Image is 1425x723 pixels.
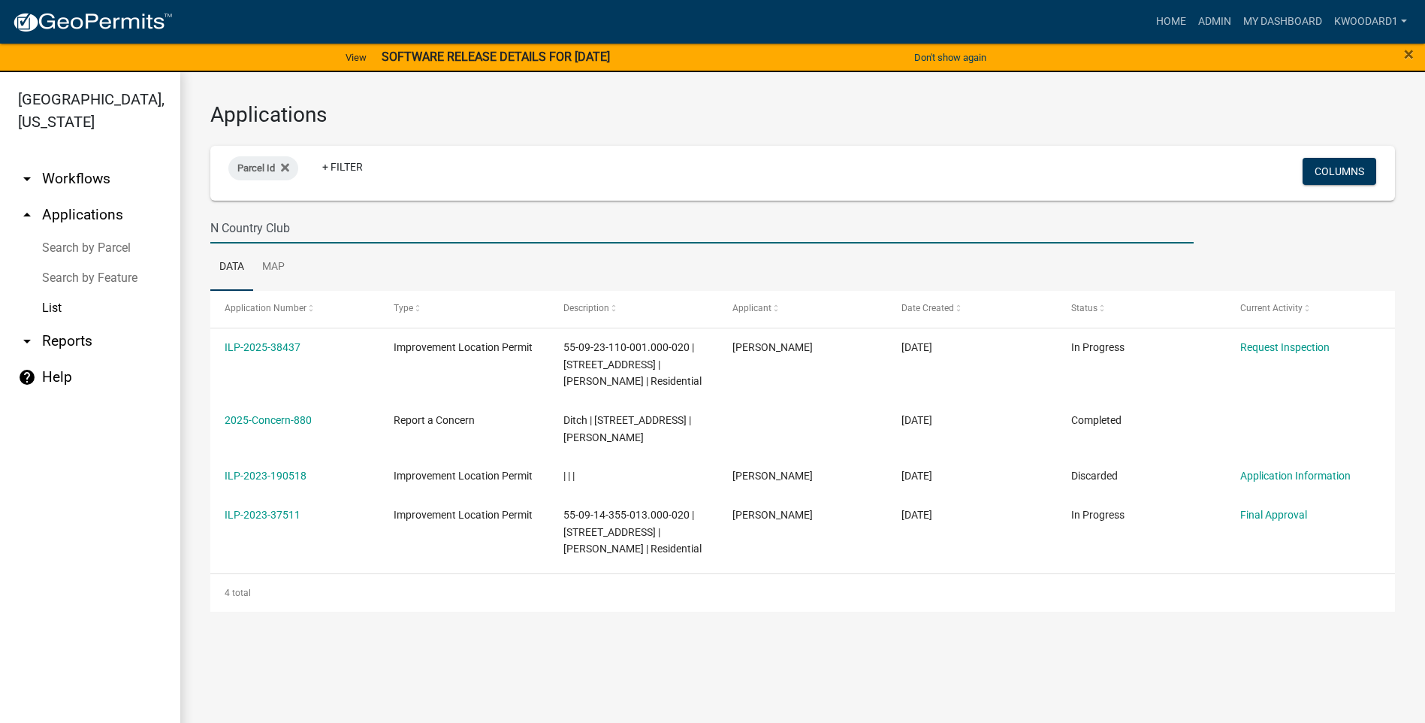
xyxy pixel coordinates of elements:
div: 4 total [210,574,1395,612]
span: 05/05/2025 [901,341,932,353]
a: Request Inspection [1240,341,1330,353]
a: ILP-2023-190518 [225,470,306,482]
a: ILP-2025-38437 [225,341,300,353]
span: Parcel Id [237,162,275,174]
datatable-header-cell: Type [379,291,548,327]
span: 11/08/2023 [901,470,932,482]
span: Applicant [732,303,771,313]
button: Close [1404,45,1414,63]
span: Ditch | 9373 n country club rd Mooresville In 46158 | Adam Scott [563,414,691,443]
span: In Progress [1071,509,1125,521]
strong: SOFTWARE RELEASE DETAILS FOR [DATE] [382,50,610,64]
span: Mike Snider [732,509,813,521]
span: × [1404,44,1414,65]
datatable-header-cell: Application Number [210,291,379,327]
datatable-header-cell: Current Activity [1226,291,1395,327]
span: Discarded [1071,470,1118,482]
a: Data [210,244,253,292]
span: Status [1071,303,1097,313]
datatable-header-cell: Status [1056,291,1225,327]
datatable-header-cell: Applicant [718,291,887,327]
a: My Dashboard [1237,8,1328,36]
span: 55-09-23-110-001.000-020 | 3045 N Country Club Rd, Martinsville, In 46151 | Elliott Burkett | Res... [563,341,702,388]
h3: Applications [210,102,1395,128]
i: help [18,368,36,386]
span: Improvement Location Permit [394,341,533,353]
a: Final Approval [1240,509,1307,521]
span: Improvement Location Permit [394,509,533,521]
input: Search for applications [210,213,1194,244]
span: Description [563,303,609,313]
a: kwoodard1 [1328,8,1413,36]
a: View [340,45,373,70]
button: Don't show again [908,45,992,70]
i: arrow_drop_down [18,332,36,350]
span: Date Created [901,303,954,313]
span: In Progress [1071,341,1125,353]
a: Admin [1192,8,1237,36]
span: 55-09-14-355-013.000-020 | 3050 N COUNTRY CLUB RD | James Dorey | Residential [563,509,702,555]
span: Completed [1071,414,1122,426]
a: + Filter [310,153,375,180]
span: Application Number [225,303,306,313]
span: | | | [563,470,575,482]
span: 10/10/2023 [901,509,932,521]
span: Improvement Location Permit [394,470,533,482]
a: 2025-Concern-880 [225,414,312,426]
span: James Fox [732,470,813,482]
a: ILP-2023-37511 [225,509,300,521]
i: arrow_drop_down [18,170,36,188]
a: Home [1150,8,1192,36]
a: Map [253,244,294,292]
datatable-header-cell: Date Created [887,291,1056,327]
span: Report a Concern [394,414,475,426]
span: 04/08/2025 [901,414,932,426]
span: Current Activity [1240,303,1303,313]
a: Application Information [1240,470,1351,482]
span: Elliott Burkett [732,341,813,353]
span: Type [394,303,413,313]
i: arrow_drop_up [18,206,36,224]
datatable-header-cell: Description [549,291,718,327]
button: Columns [1303,158,1376,185]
